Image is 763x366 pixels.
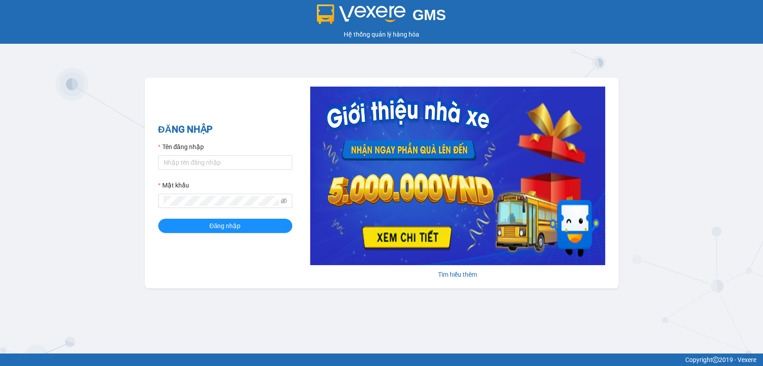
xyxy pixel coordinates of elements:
[158,142,204,152] label: Tên đăng nhập
[164,196,279,206] input: Mật khẩu
[317,13,446,21] a: GMS
[158,219,292,233] button: Đăng nhập
[712,357,719,363] span: copyright
[317,4,405,24] img: logo 2
[158,155,292,170] input: Tên đăng nhập
[2,29,761,39] div: Hệ thống quản lý hàng hóa
[281,198,287,204] span: eye-invisible
[310,270,605,279] div: Tìm hiểu thêm
[158,122,292,137] h2: ĐĂNG NHẬP
[158,180,189,190] label: Mật khẩu
[310,87,605,265] img: banner-0
[413,7,446,23] span: GMS
[7,355,756,365] div: Copyright 2019 - Vexere
[210,221,241,231] span: Đăng nhập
